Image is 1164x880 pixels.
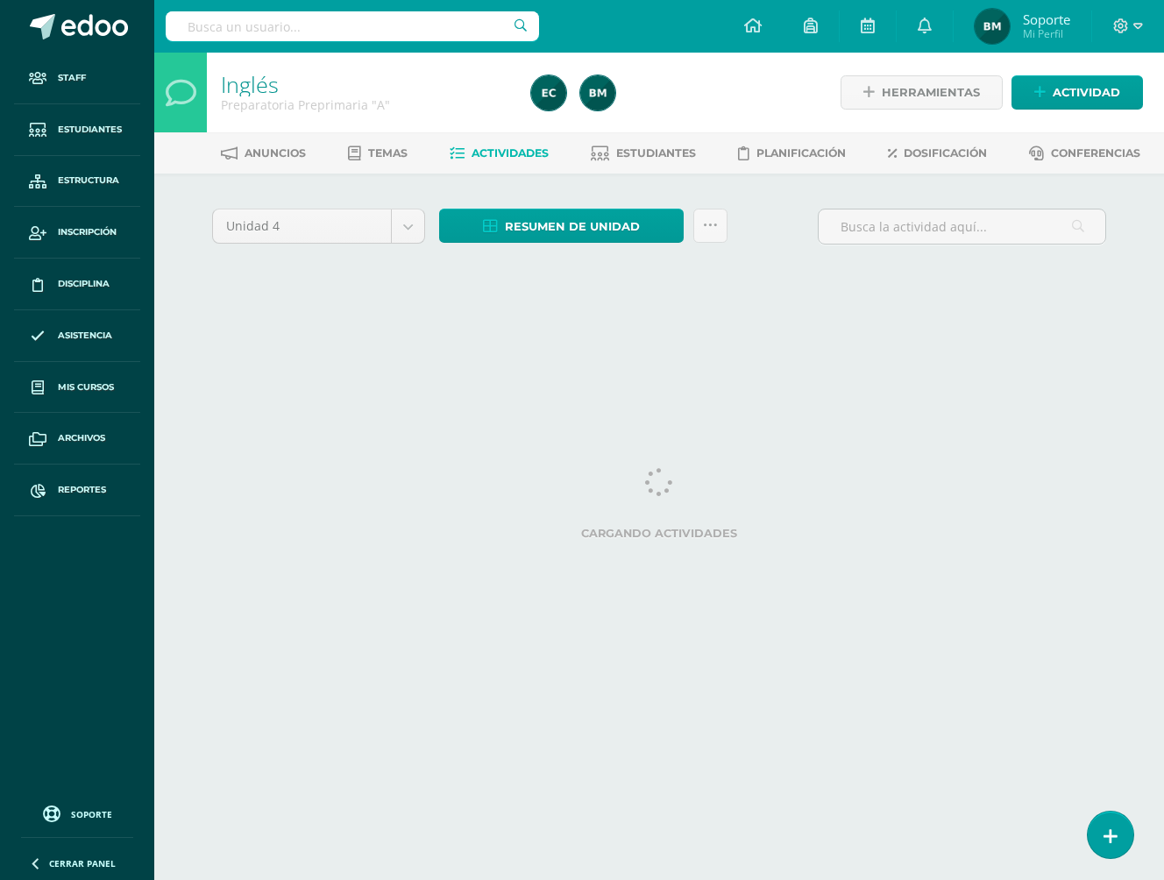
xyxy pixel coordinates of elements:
[58,483,106,497] span: Reportes
[888,139,987,167] a: Dosificación
[738,139,846,167] a: Planificación
[14,310,140,362] a: Asistencia
[58,123,122,137] span: Estudiantes
[505,210,640,243] span: Resumen de unidad
[1029,139,1140,167] a: Conferencias
[1023,26,1070,41] span: Mi Perfil
[756,146,846,160] span: Planificación
[368,146,408,160] span: Temas
[472,146,549,160] span: Actividades
[58,174,119,188] span: Estructura
[226,209,378,243] span: Unidad 4
[14,207,140,259] a: Inscripción
[58,71,86,85] span: Staff
[591,139,696,167] a: Estudiantes
[58,431,105,445] span: Archivos
[975,9,1010,44] img: 124947c2b8f52875b6fcaf013d3349fe.png
[221,69,279,99] a: Inglés
[212,527,1106,540] label: Cargando actividades
[14,465,140,516] a: Reportes
[58,380,114,394] span: Mis cursos
[14,362,140,414] a: Mis cursos
[245,146,306,160] span: Anuncios
[14,259,140,310] a: Disciplina
[616,146,696,160] span: Estudiantes
[221,139,306,167] a: Anuncios
[58,277,110,291] span: Disciplina
[1011,75,1143,110] a: Actividad
[14,104,140,156] a: Estudiantes
[819,209,1105,244] input: Busca la actividad aquí...
[213,209,424,243] a: Unidad 4
[580,75,615,110] img: 124947c2b8f52875b6fcaf013d3349fe.png
[1023,11,1070,28] span: Soporte
[21,801,133,825] a: Soporte
[58,225,117,239] span: Inscripción
[1053,76,1120,109] span: Actividad
[904,146,987,160] span: Dosificación
[439,209,684,243] a: Resumen de unidad
[882,76,980,109] span: Herramientas
[166,11,539,41] input: Busca un usuario...
[450,139,549,167] a: Actividades
[221,96,510,113] div: Preparatoria Preprimaria 'A'
[348,139,408,167] a: Temas
[531,75,566,110] img: 078834a5ec56e0b96c6c7759d826a694.png
[14,156,140,208] a: Estructura
[14,413,140,465] a: Archivos
[1051,146,1140,160] span: Conferencias
[841,75,1003,110] a: Herramientas
[221,72,510,96] h1: Inglés
[14,53,140,104] a: Staff
[49,857,116,869] span: Cerrar panel
[71,808,112,820] span: Soporte
[58,329,112,343] span: Asistencia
